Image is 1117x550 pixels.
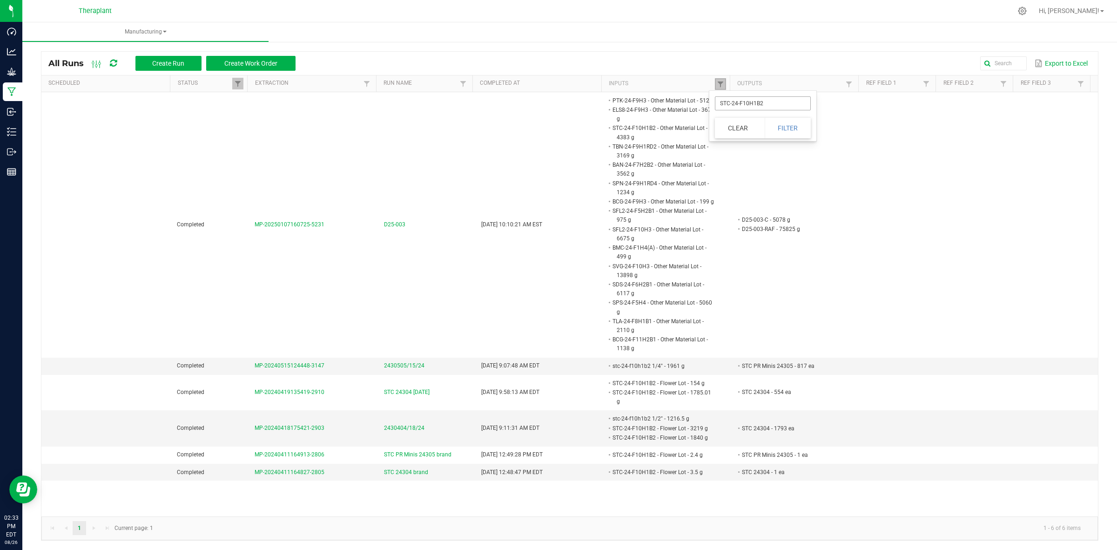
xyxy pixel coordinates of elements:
[481,362,539,369] span: [DATE] 9:07:48 AM EDT
[611,243,715,261] li: BMC-24-F1H4(A) - Other Material Lot - 499 g
[41,516,1098,540] kendo-pager: Current page: 1
[611,468,715,477] li: STC-24-F10H1B2 - Flower Lot - 3.5 g
[206,56,296,71] button: Create Work Order
[177,221,204,228] span: Completed
[7,87,16,96] inline-svg: Manufacturing
[480,80,598,87] a: Completed AtSortable
[384,424,424,433] span: 2430404/18/24
[7,107,16,116] inline-svg: Inbound
[177,362,204,369] span: Completed
[7,167,16,177] inline-svg: Reports
[611,142,715,160] li: TBN-24-F9H1RD2 - Other Material Lot - 3169 g
[611,262,715,280] li: SVG-24-F10H3 - Other Material Lot - 13898 g
[1032,55,1090,71] button: Export to Excel
[481,389,539,395] span: [DATE] 9:58:13 AM EDT
[481,451,543,458] span: [DATE] 12:49:28 PM EDT
[740,361,844,371] li: STC PR Minis 24305 - 817 ea
[177,425,204,431] span: Completed
[4,514,18,539] p: 02:33 PM EDT
[255,451,324,458] span: MP-20240411164913-2806
[740,215,844,224] li: D25-003-C - 5078 g
[611,123,715,142] li: STC-24-F10H1B2 - Other Material Lot - 4383 g
[48,55,303,71] div: All Runs
[740,387,844,397] li: STC 24304 - 554 ea
[22,22,269,42] a: Manufacturing
[7,67,16,76] inline-svg: Grow
[458,78,469,89] a: Filter
[611,433,715,442] li: STC-24-F10H1B2 - Flower Lot - 1840 g
[255,221,324,228] span: MP-20250107160725-5231
[980,56,1027,70] input: Search
[384,80,458,87] a: Run NameSortable
[384,450,451,459] span: STC PR Minis 24305 brand
[611,179,715,197] li: SPN-24-F9H1RD4 - Other Material Lot - 1234 g
[611,379,715,388] li: STC-24-F10H1B2 - Flower Lot - 154 g
[177,451,204,458] span: Completed
[481,469,543,475] span: [DATE] 12:48:47 PM EDT
[866,80,921,87] a: Ref Field 1Sortable
[1021,80,1075,87] a: Ref Field 3Sortable
[765,118,811,138] button: Filter
[740,224,844,234] li: D25-003-RAF - 75825 g
[611,280,715,298] li: SDS-24-F6H2B1 - Other Material Lot - 6117 g
[361,78,372,89] a: Filter
[73,521,86,535] a: Page 1
[611,335,715,353] li: BCG-24-F11H2B1 - Other Material Lot - 1138 g
[22,28,269,36] span: Manufacturing
[611,225,715,243] li: SFL2-24-F10H3 - Other Material Lot - 6675 g
[730,75,858,92] th: Outputs
[232,78,243,89] a: Filter
[740,468,844,477] li: STC 24304 - 1 ea
[715,78,726,90] a: Filter
[921,78,932,89] a: Filter
[843,78,855,90] a: Filter
[611,206,715,224] li: SFL2-24-F5H2B1 - Other Material Lot - 975 g
[611,361,715,371] li: stc-24-f10h1b2 1/4" - 1961 g
[611,160,715,178] li: BAN-24-F7H2B2 - Other Material Lot - 3562 g
[611,424,715,433] li: STC-24-F10H1B2 - Flower Lot - 3219 g
[384,361,424,370] span: 2430505/15/24
[79,7,112,15] span: Theraplant
[611,197,715,206] li: BCG-24-F9H3 - Other Material Lot - 199 g
[178,80,232,87] a: StatusSortable
[943,80,998,87] a: Ref Field 2Sortable
[998,78,1009,89] a: Filter
[611,105,715,123] li: ELS8-24-F9H3 - Other Material Lot - 3676 g
[1075,78,1086,89] a: Filter
[611,388,715,406] li: STC-24-F10H1B2 - Flower Lot - 1785.01 g
[611,317,715,335] li: TLA-24-F8H1B1 - Other Material Lot - 2110 g
[255,425,324,431] span: MP-20240418175421-2903
[255,80,361,87] a: ExtractionSortable
[159,521,1088,536] kendo-pager-info: 1 - 6 of 6 items
[740,450,844,460] li: STC PR Minis 24305 - 1 ea
[384,388,430,397] span: STC 24304 [DATE]
[177,389,204,395] span: Completed
[384,468,428,477] span: STC 24304 brand
[611,414,715,423] li: stc-24-f10h1b2 1/2" - 1216.5 g
[601,75,730,92] th: Inputs
[481,221,542,228] span: [DATE] 10:10:21 AM EST
[1016,7,1028,15] div: Manage settings
[255,469,324,475] span: MP-20240411164827-2805
[7,47,16,56] inline-svg: Analytics
[611,450,715,460] li: STC-24-F10H1B2 - Flower Lot - 2.4 g
[9,475,37,503] iframe: Resource center
[152,60,184,67] span: Create Run
[611,96,715,105] li: PTK-24-F9H3 - Other Material Lot - 512 g
[255,389,324,395] span: MP-20240419135419-2910
[1039,7,1099,14] span: Hi, [PERSON_NAME]!
[48,80,167,87] a: ScheduledSortable
[7,27,16,36] inline-svg: Dashboard
[740,424,844,433] li: STC 24304 - 1793 ea
[224,60,277,67] span: Create Work Order
[611,298,715,316] li: SPS-24-F5H4 - Other Material Lot - 5060 g
[135,56,202,71] button: Create Run
[481,425,539,431] span: [DATE] 9:11:31 AM EDT
[177,469,204,475] span: Completed
[715,118,761,138] button: Clear
[255,362,324,369] span: MP-20240515124448-3147
[4,539,18,546] p: 08/26
[7,127,16,136] inline-svg: Inventory
[384,220,405,229] span: D25-003
[7,147,16,156] inline-svg: Outbound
